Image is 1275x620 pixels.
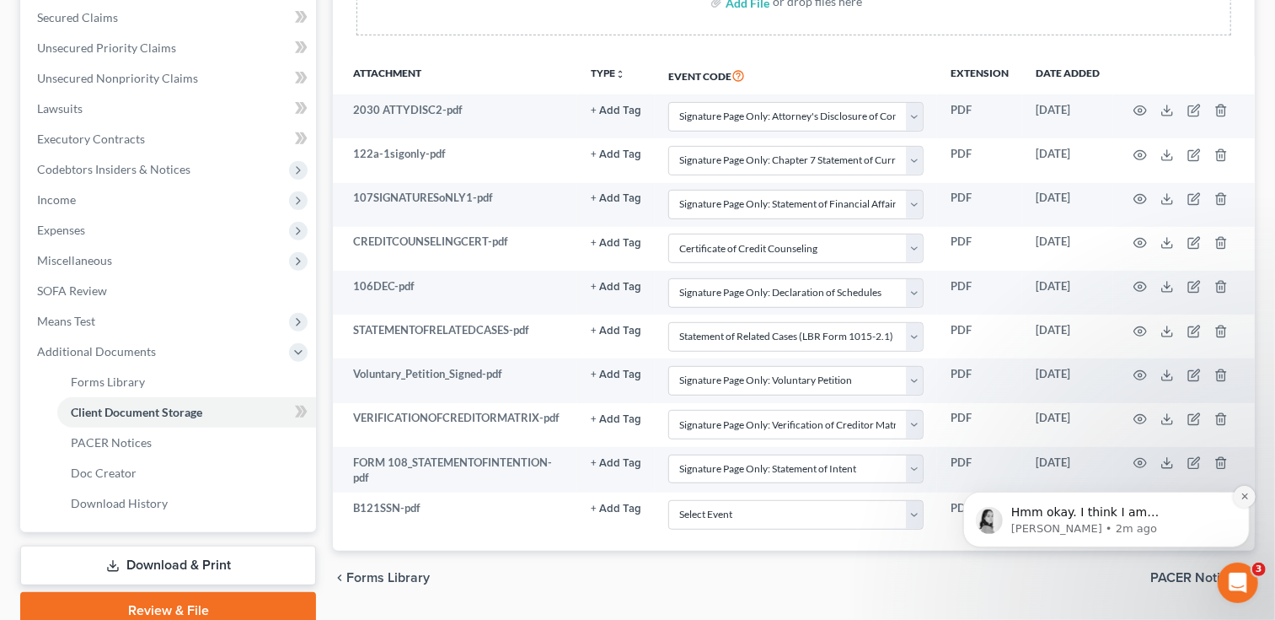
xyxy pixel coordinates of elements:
[1022,183,1113,227] td: [DATE]
[37,132,145,146] span: Executory Contracts
[333,183,577,227] td: 107SIGNATURESoNLY1-pdf
[73,135,291,150] p: Message from Lindsey, sent 2m ago
[57,397,316,428] a: Client Document Storage
[71,466,137,480] span: Doc Creator
[24,33,316,63] a: Unsecured Priority Claims
[24,63,316,94] a: Unsecured Nonpriority Claims
[333,493,577,536] td: B121SSN-pdf
[333,403,577,447] td: VERIFICATIONOFCREDITORMATRIX-pdf
[937,271,1022,315] td: PDF
[1022,315,1113,359] td: [DATE]
[333,315,577,359] td: STATEMENTOFRELATEDCASES-pdf
[1218,563,1258,603] iframe: Intercom live chat
[57,428,316,458] a: PACER Notices
[1022,271,1113,315] td: [DATE]
[591,414,641,425] button: + Add Tag
[24,3,316,33] a: Secured Claims
[37,162,190,176] span: Codebtors Insiders & Notices
[333,571,430,585] button: chevron_left Forms Library
[333,571,346,585] i: chevron_left
[37,223,85,237] span: Expenses
[24,94,316,124] a: Lawsuits
[591,455,641,471] a: + Add Tag
[591,322,641,338] a: + Add Tag
[333,447,577,493] td: FORM 108_STATEMENTOFINTENTION-pdf
[37,40,176,55] span: Unsecured Priority Claims
[71,405,202,419] span: Client Document Storage
[57,488,316,519] a: Download History
[937,447,1022,493] td: PDF
[1022,56,1113,94] th: Date added
[937,359,1022,402] td: PDF
[937,138,1022,182] td: PDF
[73,118,291,135] p: Hmm okay. I think I am understanding. So you want to download that petition without the signature...
[333,271,577,315] td: 106DEC-pdf
[591,238,641,249] button: + Add Tag
[591,146,641,162] a: + Add Tag
[333,94,577,138] td: 2030 ATTYDISC2-pdf
[37,253,112,267] span: Miscellaneous
[57,458,316,488] a: Doc Creator
[591,102,641,118] a: + Add Tag
[937,56,1022,94] th: Extension
[1022,359,1113,402] td: [DATE]
[38,121,65,148] img: Profile image for Lindsey
[1022,94,1113,138] td: [DATE]
[37,344,156,359] span: Additional Documents
[591,278,641,294] a: + Add Tag
[296,100,318,121] button: Dismiss notification
[591,193,641,204] button: + Add Tag
[591,410,641,426] a: + Add Tag
[591,105,641,116] button: + Add Tag
[591,500,641,516] a: + Add Tag
[333,56,577,94] th: Attachment
[71,496,168,510] span: Download History
[1022,138,1113,182] td: [DATE]
[655,56,937,94] th: Event Code
[591,458,641,469] button: + Add Tag
[333,359,577,402] td: Voluntary_Petition_Signed-pdf
[71,435,152,450] span: PACER Notices
[591,190,641,206] a: + Add Tag
[37,314,95,328] span: Means Test
[937,94,1022,138] td: PDF
[24,276,316,306] a: SOFA Review
[937,403,1022,447] td: PDF
[1150,571,1255,585] button: PACER Notices chevron_right
[591,282,641,293] button: + Add Tag
[20,546,316,585] a: Download & Print
[591,369,641,380] button: + Add Tag
[937,227,1022,271] td: PDF
[37,192,76,207] span: Income
[937,315,1022,359] td: PDF
[37,283,107,298] span: SOFA Review
[24,124,316,154] a: Executory Contracts
[1150,571,1241,585] span: PACER Notices
[938,386,1275,574] iframe: Intercom notifications message
[346,571,430,585] span: Forms Library
[1022,227,1113,271] td: [DATE]
[25,105,312,161] div: message notification from Lindsey, 2m ago. Hmm okay. I think I am understanding. So you want to d...
[57,367,316,397] a: Forms Library
[71,375,145,389] span: Forms Library
[37,101,83,116] span: Lawsuits
[591,234,641,250] a: + Add Tag
[591,504,641,515] button: + Add Tag
[591,366,641,382] a: + Add Tag
[333,138,577,182] td: 122a-1sigonly-pdf
[37,10,118,24] span: Secured Claims
[937,183,1022,227] td: PDF
[591,149,641,160] button: + Add Tag
[591,68,625,79] button: TYPEunfold_more
[591,326,641,337] button: + Add Tag
[37,71,198,85] span: Unsecured Nonpriority Claims
[1252,563,1266,576] span: 3
[615,69,625,79] i: unfold_more
[333,227,577,271] td: CREDITCOUNSELINGCERT-pdf
[937,493,1022,536] td: PDF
